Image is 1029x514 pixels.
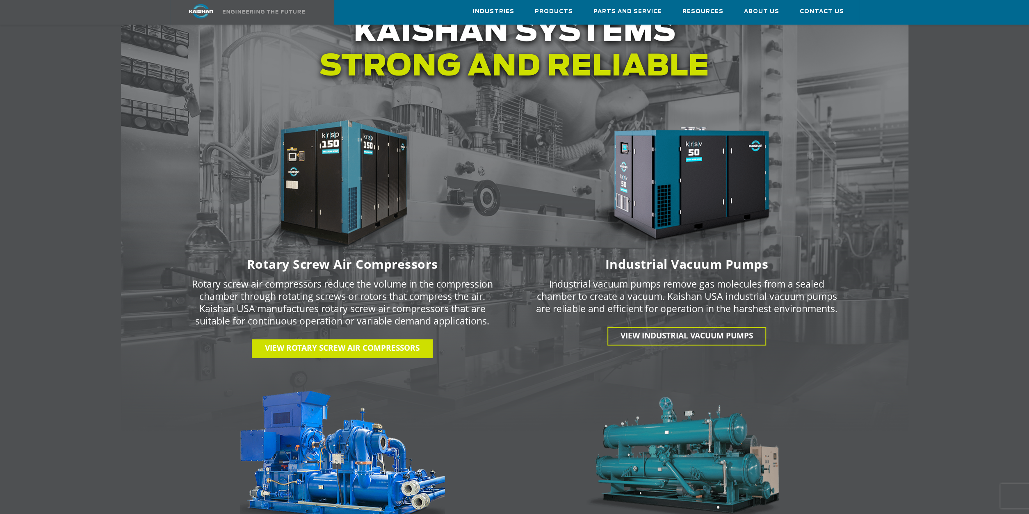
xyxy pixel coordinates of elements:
a: View INDUSTRIAL VACUUM PUMPS [607,327,766,345]
h1: Kaishan systems [175,15,854,84]
a: Contact Us [800,0,844,23]
img: krsp150 [240,117,445,255]
a: Products [535,0,573,23]
a: About Us [744,0,779,23]
h6: Industrial Vacuum Pumps [520,259,854,270]
span: Contact Us [800,7,844,16]
span: Strong and reliable [319,52,710,81]
span: Resources [682,7,723,16]
p: Industrial vacuum pumps remove gas molecules from a sealed chamber to create a vacuum. Kaishan US... [536,278,838,315]
span: About Us [744,7,779,16]
a: View Rotary Screw Air Compressors [252,339,433,358]
img: Engineering the future [223,10,305,14]
span: View Rotary Screw Air Compressors [265,343,420,353]
img: krsv50 [584,117,789,255]
span: View INDUSTRIAL VACUUM PUMPS [621,330,753,341]
img: kaishan logo [170,4,232,18]
span: Products [535,7,573,16]
a: Resources [682,0,723,23]
span: Parts and Service [593,7,662,16]
a: Parts and Service [593,0,662,23]
a: Industries [473,0,514,23]
h6: Rotary Screw Air Compressors [175,259,510,270]
span: Industries [473,7,514,16]
p: Rotary screw air compressors reduce the volume in the compression chamber through rotating screws... [192,278,493,327]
